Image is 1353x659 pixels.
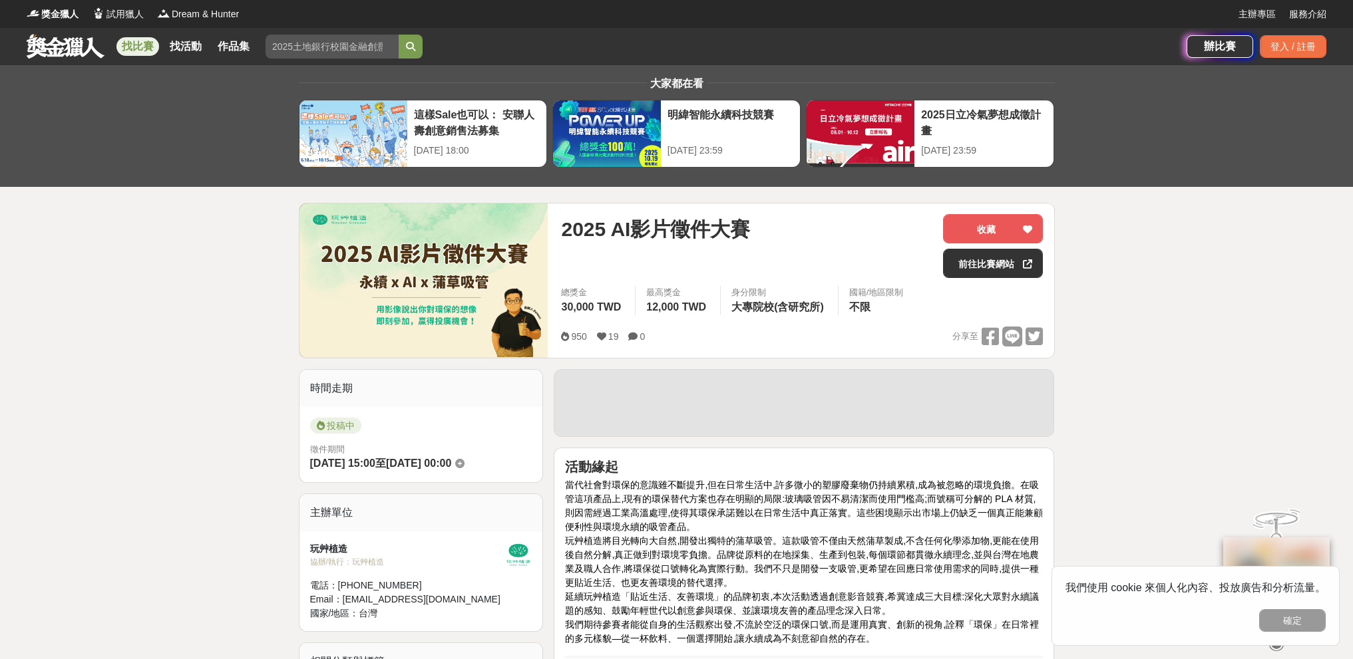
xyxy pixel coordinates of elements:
[106,7,144,21] span: 試用獵人
[116,37,159,56] a: 找比賽
[299,203,548,357] img: Cover Image
[299,494,543,531] div: 主辦單位
[27,7,40,20] img: Logo
[668,144,793,158] div: [DATE] 23:59
[565,591,1039,616] span: 延續玩艸植造「貼近生活、友善環境」的品牌初衷,本次活動透過創意影音競賽,希冀達成三大目標:深化大眾對永續議題的感知、鼓勵年輕世代以創意參與環保、並讓環境友善的產品理念深入日常。
[943,214,1043,243] button: 收藏
[310,608,359,618] span: 國家/地區：
[1065,582,1326,593] span: 我們使用 cookie 來個人化內容、投放廣告和分析流量。
[565,479,1043,532] span: 當代社會對環保的意識雖不斷提升,但在日常生活中,許多微小的塑膠廢棄物仍持續累積,成為被忽略的環境負擔。在吸管這項產品上,現有的環保替代方案也存在明顯的局限:玻璃吸管因不易清潔而使用門檻高;而號稱...
[92,7,105,20] img: Logo
[386,458,451,469] span: [DATE] 00:00
[571,331,586,342] span: 950
[608,331,619,342] span: 19
[640,331,645,342] span: 0
[668,107,793,137] div: 明緯智能永續科技競賽
[266,35,399,59] input: 2025土地銀行校園金融創意挑戰賽：從你出發 開啟智慧金融新頁
[561,286,624,299] span: 總獎金
[561,301,621,313] span: 30,000 TWD
[310,418,361,434] span: 投稿中
[359,608,377,618] span: 台灣
[172,7,239,21] span: Dream & Hunter
[92,7,144,21] a: Logo試用獵人
[310,579,506,593] div: 電話： [PHONE_NUMBER]
[212,37,255,56] a: 作品集
[647,78,707,89] span: 大家都在看
[164,37,207,56] a: 找活動
[806,100,1054,168] a: 2025日立冷氣夢想成徵計畫[DATE] 23:59
[921,144,1047,158] div: [DATE] 23:59
[299,100,547,168] a: 這樣Sale也可以： 安聯人壽創意銷售法募集[DATE] 18:00
[561,214,750,244] span: 2025 AI影片徵件大賽
[921,107,1047,137] div: 2025日立冷氣夢想成徵計畫
[1259,609,1326,632] button: 確定
[27,7,79,21] a: Logo獎金獵人
[1289,7,1326,21] a: 服務介紹
[414,144,540,158] div: [DATE] 18:00
[310,593,506,606] div: Email： [EMAIL_ADDRESS][DOMAIN_NAME]
[1260,35,1326,58] div: 登入 / 註冊
[310,458,375,469] span: [DATE] 15:00
[157,7,239,21] a: LogoDream & Hunter
[310,542,506,556] div: 玩艸植造
[849,301,870,313] span: 不限
[299,370,543,407] div: 時間走期
[414,107,540,137] div: 這樣Sale也可以： 安聯人壽創意銷售法募集
[952,327,978,346] span: 分享至
[1187,35,1253,58] a: 辦比賽
[565,535,1039,588] span: 玩艸植造將目光轉向大自然,開發出獨特的蒲草吸管。這款吸管不僅由天然蒲草製成,不含任何化學添加物,更能在使用後自然分解,真正做到對環境零負擔。品牌從原料的在地採集、生產到包裝,每個環節都貫徹永續理...
[731,301,824,313] span: 大專院校(含研究所)
[1239,7,1276,21] a: 主辦專區
[943,249,1043,278] a: 前往比賽網站
[646,286,709,299] span: 最高獎金
[41,7,79,21] span: 獎金獵人
[849,286,904,299] div: 國籍/地區限制
[157,7,170,20] img: Logo
[731,286,827,299] div: 身分限制
[375,458,386,469] span: 至
[310,444,345,454] span: 徵件期間
[565,460,618,474] strong: 活動緣起
[646,301,706,313] span: 12,000 TWD
[552,100,801,168] a: 明緯智能永續科技競賽[DATE] 23:59
[565,619,1039,644] span: 我們期待參賽者能從自身的生活觀察出發,不流於空泛的環保口號,而是運用真實、創新的視角,詮釋「環保」在日常裡的多元樣貌—從一杯飲料、一個選擇開始,讓永續成為不刻意卻自然的存在。
[310,556,506,568] div: 協辦/執行： 玩艸植造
